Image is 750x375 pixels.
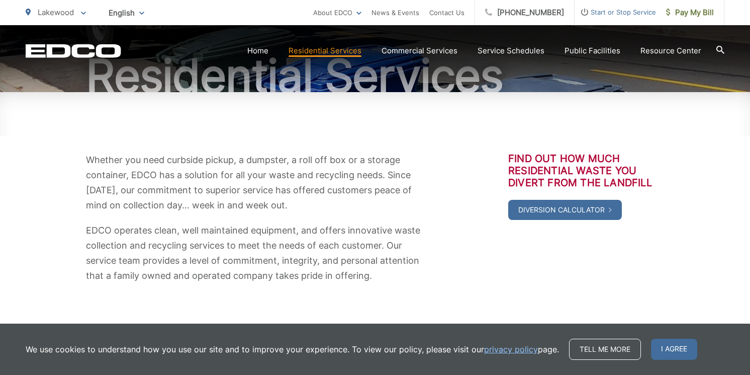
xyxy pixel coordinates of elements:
[26,343,559,355] p: We use cookies to understand how you use our site and to improve your experience. To view our pol...
[382,45,457,57] a: Commercial Services
[38,8,74,17] span: Lakewood
[289,45,361,57] a: Residential Services
[508,200,622,220] a: Diversion Calculator
[640,45,701,57] a: Resource Center
[508,153,664,189] h3: Find out how much residential waste you divert from the landfill
[429,7,464,19] a: Contact Us
[484,343,538,355] a: privacy policy
[651,339,697,360] span: I agree
[86,223,423,283] p: EDCO operates clean, well maintained equipment, and offers innovative waste collection and recycl...
[313,7,361,19] a: About EDCO
[26,44,121,58] a: EDCD logo. Return to the homepage.
[371,7,419,19] a: News & Events
[565,45,620,57] a: Public Facilities
[478,45,544,57] a: Service Schedules
[101,4,152,22] span: English
[26,51,724,101] h1: Residential Services
[247,45,268,57] a: Home
[569,339,641,360] a: Tell me more
[666,7,714,19] span: Pay My Bill
[86,153,423,213] p: Whether you need curbside pickup, a dumpster, a roll off box or a storage container, EDCO has a s...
